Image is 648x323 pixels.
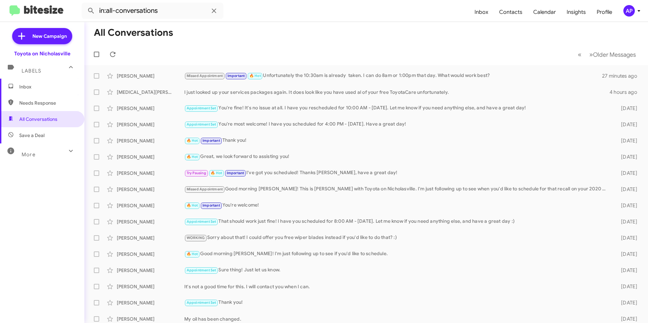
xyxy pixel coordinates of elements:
[117,283,184,290] div: [PERSON_NAME]
[19,100,77,106] span: Needs Response
[610,186,643,193] div: [DATE]
[184,201,610,209] div: You're welcome!
[494,2,528,22] a: Contacts
[610,267,643,274] div: [DATE]
[249,74,261,78] span: 🔥 Hot
[184,72,602,80] div: Unfortunately the 10:30am is already taken. I can do 8am or 1:00pm that day. What would work best?
[22,152,35,158] span: More
[574,48,586,61] button: Previous
[610,89,643,96] div: 4 hours ago
[117,202,184,209] div: [PERSON_NAME]
[187,122,216,127] span: Appointment Set
[184,153,610,161] div: Great, we look forward to assisting you!
[187,203,198,208] span: 🔥 Hot
[184,299,610,306] div: Thank you!
[593,51,636,58] span: Older Messages
[561,2,591,22] a: Insights
[610,316,643,322] div: [DATE]
[184,120,610,128] div: You're most welcome! I have you scheduled for 4:00 PM - [DATE]. Have a great day!
[187,74,223,78] span: Missed Appointment
[117,251,184,258] div: [PERSON_NAME]
[32,33,67,39] span: New Campaign
[117,235,184,241] div: [PERSON_NAME]
[610,105,643,112] div: [DATE]
[187,171,206,175] span: Try Pausing
[117,170,184,177] div: [PERSON_NAME]
[610,299,643,306] div: [DATE]
[528,2,561,22] a: Calendar
[184,283,610,290] div: It's not a good time for this. I will contact you when I can.
[117,316,184,322] div: [PERSON_NAME]
[227,171,244,175] span: Important
[610,283,643,290] div: [DATE]
[187,252,198,256] span: 🔥 Hot
[117,121,184,128] div: [PERSON_NAME]
[19,83,77,90] span: Inbox
[117,267,184,274] div: [PERSON_NAME]
[585,48,640,61] button: Next
[184,218,610,225] div: That should work just fine! I have you scheduled for 8:00 AM - [DATE]. Let me know if you need an...
[187,106,216,110] span: Appointment Set
[591,2,618,22] a: Profile
[618,5,641,17] button: AP
[610,137,643,144] div: [DATE]
[610,235,643,241] div: [DATE]
[184,250,610,258] div: Good morning [PERSON_NAME]! I'm just following up to see if you'd like to schedule.
[211,171,222,175] span: 🔥 Hot
[14,50,71,57] div: Toyota on Nicholasville
[117,137,184,144] div: [PERSON_NAME]
[184,104,610,112] div: You're fine! It's no issue at all. I have you rescheduled for 10:00 AM - [DATE]. Let me know if y...
[117,89,184,96] div: [MEDICAL_DATA][PERSON_NAME]
[184,137,610,144] div: Thank you!
[184,169,610,177] div: I've got you scheduled! Thanks [PERSON_NAME], have a great day!
[117,154,184,160] div: [PERSON_NAME]
[184,266,610,274] div: Sure thing! Just let us know.
[187,155,198,159] span: 🔥 Hot
[202,138,220,143] span: Important
[187,187,223,191] span: Missed Appointment
[187,219,216,224] span: Appointment Set
[623,5,635,17] div: AP
[117,218,184,225] div: [PERSON_NAME]
[469,2,494,22] a: Inbox
[117,105,184,112] div: [PERSON_NAME]
[117,73,184,79] div: [PERSON_NAME]
[184,185,610,193] div: Good morning [PERSON_NAME]! This is [PERSON_NAME] with Toyota on Nicholasville. I'm just followin...
[184,89,610,96] div: I just looked up your services packages again. It does look like you have used al of your free To...
[602,73,643,79] div: 27 minutes ago
[187,268,216,272] span: Appointment Set
[187,300,216,305] span: Appointment Set
[610,251,643,258] div: [DATE]
[610,170,643,177] div: [DATE]
[19,116,57,123] span: All Conversations
[187,138,198,143] span: 🔥 Hot
[578,50,582,59] span: «
[82,3,223,19] input: Search
[574,48,640,61] nav: Page navigation example
[184,234,610,242] div: Sorry about that! I could offer you free wiper blades instead if you'd like to do that? :)
[610,202,643,209] div: [DATE]
[610,121,643,128] div: [DATE]
[187,236,205,240] span: WORKING
[610,154,643,160] div: [DATE]
[19,132,45,139] span: Save a Deal
[227,74,245,78] span: Important
[22,68,41,74] span: Labels
[117,299,184,306] div: [PERSON_NAME]
[589,50,593,59] span: »
[12,28,72,44] a: New Campaign
[117,186,184,193] div: [PERSON_NAME]
[610,218,643,225] div: [DATE]
[94,27,173,38] h1: All Conversations
[202,203,220,208] span: Important
[184,316,610,322] div: My oil has been changed.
